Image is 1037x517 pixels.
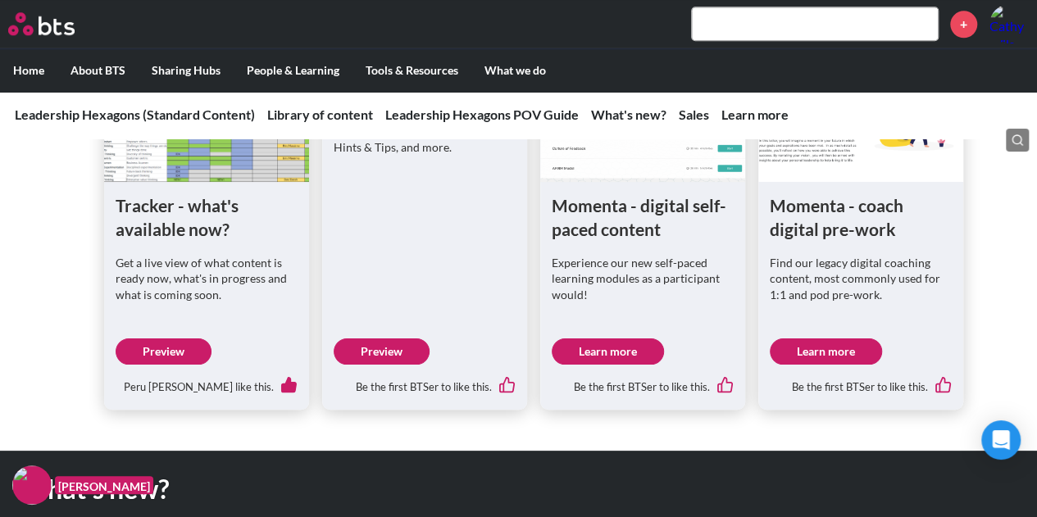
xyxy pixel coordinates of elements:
h1: Tracker - what's available now? [116,193,298,242]
p: Find our legacy digital coaching content, most commonly used for 1:1 and pod pre-work. [770,255,952,303]
figcaption: [PERSON_NAME] [55,476,153,495]
a: Leadership Hexagons POV Guide [385,107,579,122]
a: Go home [8,12,105,35]
a: Preview [334,338,430,365]
label: What we do [471,49,559,92]
a: Learn more [721,107,789,122]
label: Tools & Resources [352,49,471,92]
a: Preview [116,338,211,365]
h1: Momenta - coach digital pre-work [770,193,952,242]
label: About BTS [57,49,139,92]
div: Be the first BTSer to like this. [334,365,516,399]
label: People & Learning [234,49,352,92]
div: Open Intercom Messenger [981,420,1021,460]
label: Sharing Hubs [139,49,234,92]
a: Leadership Hexagons (Standard Content) [15,107,255,122]
a: + [950,11,977,38]
p: Get a live view of what content is ready now, what's in progress and what is coming soon. [116,255,298,303]
img: Cathy Wilson [989,4,1029,43]
a: Learn more [770,338,882,365]
h1: What's new? [20,471,717,508]
p: Experience our new self-paced learning modules as a participant would! [552,255,734,303]
a: Library of content [267,107,373,122]
a: What's new? [591,107,666,122]
a: Sales [679,107,709,122]
a: Learn more [552,338,664,365]
img: BTS Logo [8,12,75,35]
a: Profile [989,4,1029,43]
img: F [12,465,52,505]
div: Peru [PERSON_NAME] like this. [116,365,298,399]
div: Be the first BTSer to like this. [770,365,952,399]
div: Be the first BTSer to like this. [552,365,734,399]
h1: Momenta - digital self-paced content [552,193,734,242]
